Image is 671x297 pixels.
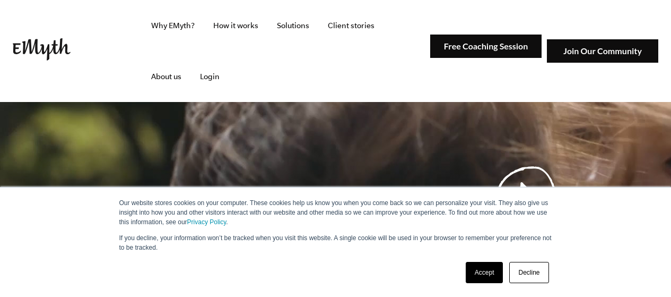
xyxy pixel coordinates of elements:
[119,233,552,252] p: If you decline, your information won’t be tracked when you visit this website. A single cookie wi...
[466,262,503,283] a: Accept
[191,51,228,102] a: Login
[396,166,658,264] a: See why most businessesdon't work andwhat to do about it
[13,38,71,61] img: EMyth
[187,218,226,226] a: Privacy Policy
[143,51,190,102] a: About us
[497,166,556,222] img: Play Video
[430,35,542,58] img: Free Coaching Session
[509,262,548,283] a: Decline
[547,39,658,63] img: Join Our Community
[119,198,552,227] p: Our website stores cookies on your computer. These cookies help us know you when you come back so...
